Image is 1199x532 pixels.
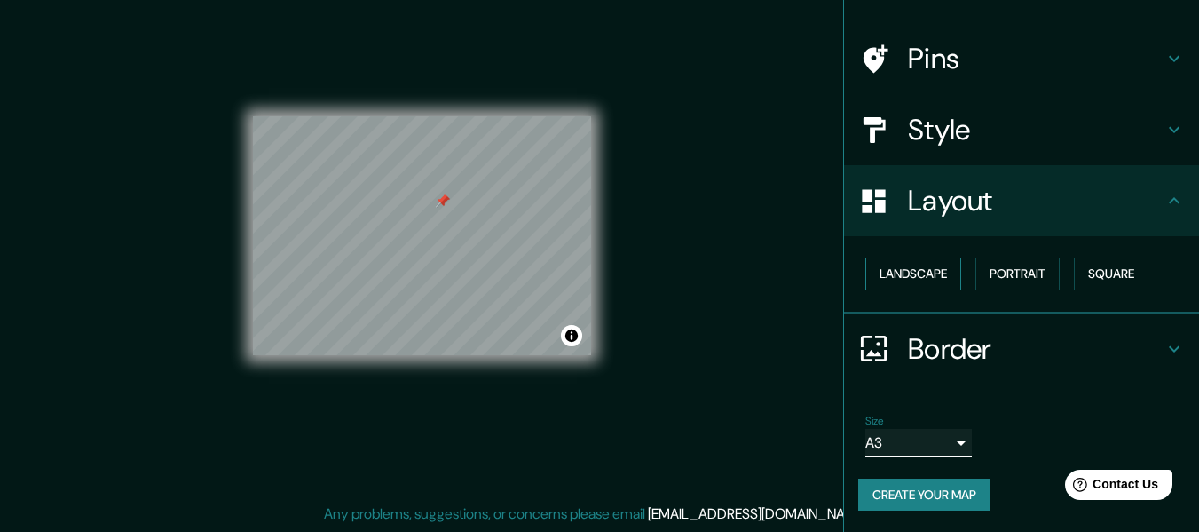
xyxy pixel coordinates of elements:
label: Size [865,413,884,428]
h4: Pins [908,41,1164,76]
div: Style [844,94,1199,165]
h4: Style [908,112,1164,147]
button: Create your map [858,479,990,512]
button: Toggle attribution [561,325,582,346]
div: Layout [844,165,1199,236]
h4: Border [908,331,1164,367]
a: [EMAIL_ADDRESS][DOMAIN_NAME] [648,504,867,523]
iframe: Help widget launcher [1041,463,1179,512]
div: Pins [844,23,1199,94]
div: A3 [865,429,972,457]
button: Square [1074,258,1148,290]
button: Landscape [865,258,961,290]
p: Any problems, suggestions, or concerns please email . [324,504,870,525]
h4: Layout [908,183,1164,218]
div: Border [844,314,1199,385]
button: Portrait [975,258,1060,290]
canvas: Map [253,116,591,355]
